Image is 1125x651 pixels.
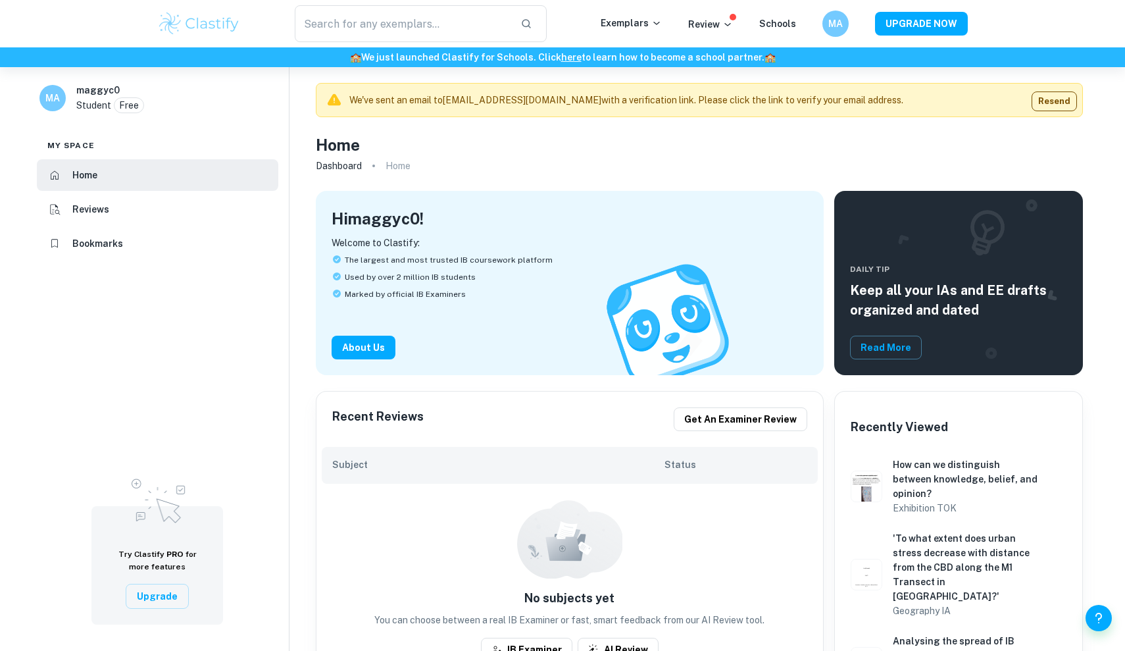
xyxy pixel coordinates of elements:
[349,93,903,107] p: We've sent an email to [EMAIL_ADDRESS][DOMAIN_NAME] with a verification link. Please click the li...
[350,52,361,63] span: 🏫
[295,5,510,42] input: Search for any exemplars...
[764,52,776,63] span: 🏫
[845,526,1072,623] a: Geography IA example thumbnail: 'To what extent does urban stress decrea'To what extent does urba...
[316,157,362,175] a: Dashboard
[316,133,360,157] h4: Home
[893,604,1037,618] h6: Geography IA
[822,11,849,37] button: MA
[828,16,843,31] h6: MA
[37,228,278,259] a: Bookmarks
[45,91,61,105] h6: MA
[601,16,662,30] p: Exemplars
[851,471,882,502] img: TOK Exhibition example thumbnail: How can we distinguish between knowledge
[674,407,807,431] button: Get an examiner review
[893,501,1037,515] h6: Exhibition TOK
[72,236,123,251] h6: Bookmarks
[76,98,111,113] p: Student
[72,202,109,217] h6: Reviews
[332,407,424,431] h6: Recent Reviews
[759,18,796,29] a: Schools
[322,589,818,608] h6: No subjects yet
[332,336,395,359] button: About Us
[345,288,466,300] span: Marked by official IB Examiners
[845,452,1072,521] a: TOK Exhibition example thumbnail: How can we distinguish between knowledgeHow can we distinguish ...
[332,236,808,250] p: Welcome to Clastify:
[345,271,476,283] span: Used by over 2 million IB students
[1032,91,1077,111] button: Resend
[37,159,278,191] a: Home
[850,263,1067,275] span: Daily Tip
[3,50,1122,65] h6: We just launched Clastify for Schools. Click to learn how to become a school partner.
[1086,605,1112,631] button: Help and Feedback
[850,336,922,359] button: Read More
[37,194,278,225] a: Reviews
[107,548,207,573] h6: Try Clastify for more features
[875,12,968,36] button: UPGRADE NOW
[124,471,190,527] img: Upgrade to Pro
[332,457,665,472] h6: Subject
[688,17,733,32] p: Review
[126,584,189,609] button: Upgrade
[119,98,139,113] p: Free
[561,52,582,63] a: here
[386,159,411,173] p: Home
[851,559,882,590] img: Geography IA example thumbnail: 'To what extent does urban stress decrea
[72,168,97,182] h6: Home
[664,457,807,472] h6: Status
[850,280,1067,320] h5: Keep all your IAs and EE drafts organized and dated
[345,254,553,266] span: The largest and most trusted IB coursework platform
[332,207,424,230] h4: Hi maggyc0 !
[851,418,948,436] h6: Recently Viewed
[893,457,1037,501] h6: How can we distinguish between knowledge, belief, and opinion?
[166,550,184,559] span: PRO
[322,613,818,627] p: You can choose between a real IB Examiner or fast, smart feedback from our AI Review tool.
[157,11,241,37] img: Clastify logo
[76,83,120,97] h6: maggyc0
[47,140,95,151] span: My space
[893,531,1037,604] h6: 'To what extent does urban stress decrease with distance from the CBD along the M1 Transect in [G...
